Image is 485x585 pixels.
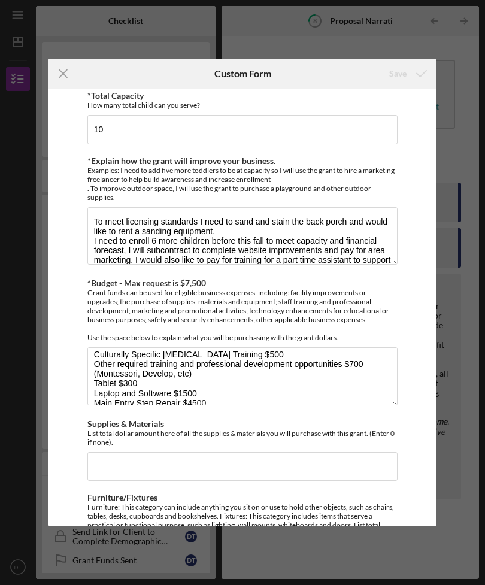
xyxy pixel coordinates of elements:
label: *Explain how the grant will improve your business. [87,156,275,166]
div: Save [389,62,407,86]
label: Supplies & Materials [87,419,164,429]
h6: Custom Form [214,68,271,79]
div: Grant funds can be used for eligible business expenses, including: facility improvements or upgra... [87,288,398,342]
div: Examples: I need to add five more toddlers to be at capacity so I will use the grant to hire a ma... [87,166,398,202]
div: How many total child can you serve? [87,101,398,110]
textarea: Culturally Specific [MEDICAL_DATA] Training $500 Other required training and professional develop... [87,347,398,405]
div: List total dollar amount here of all the supplies & materials you will purchase with this grant. ... [87,429,398,447]
label: *Budget - Max request is $7,500 [87,278,206,288]
div: Furniture: This category can include anything you sit on or use to hold other objects, such as ch... [87,502,398,538]
button: Save [377,62,436,86]
label: *Total Capacity [87,90,144,101]
textarea: To meet licensing standards I need to sand and stain the back porch and would like to rent a sand... [87,207,398,265]
label: Furniture/Fixtures [87,492,157,502]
